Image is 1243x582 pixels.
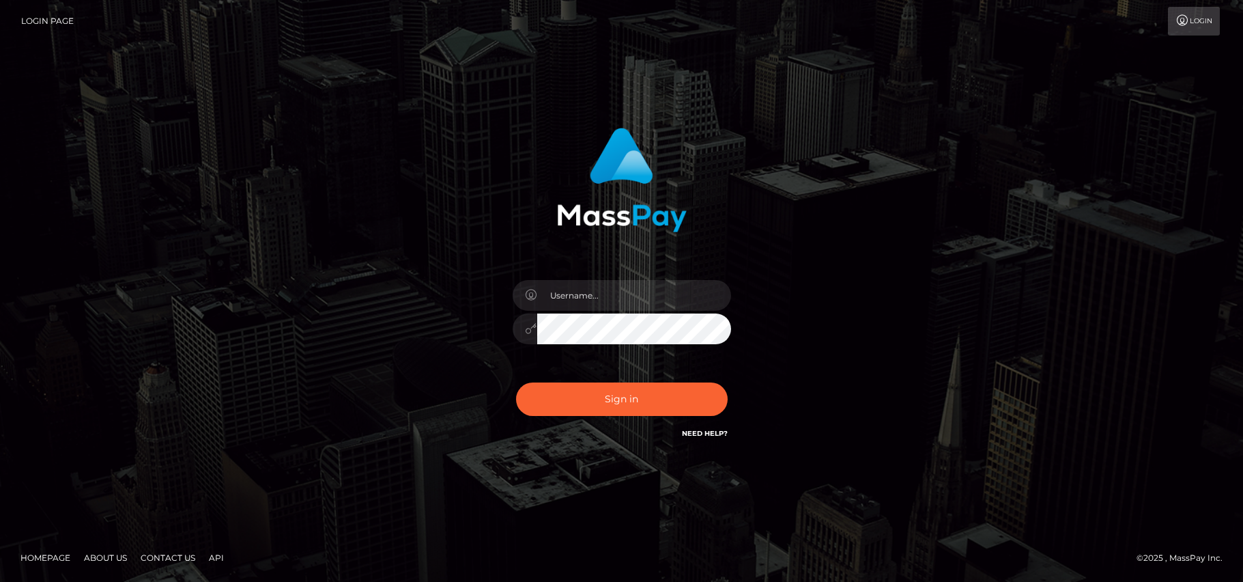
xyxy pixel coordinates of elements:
input: Username... [537,280,731,311]
a: Contact Us [135,547,201,568]
a: Login Page [21,7,74,36]
button: Sign in [516,383,728,416]
div: © 2025 , MassPay Inc. [1137,551,1233,566]
a: API [203,547,229,568]
a: Login [1168,7,1220,36]
a: About Us [78,547,132,568]
img: MassPay Login [557,128,687,232]
a: Homepage [15,547,76,568]
a: Need Help? [682,429,728,438]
